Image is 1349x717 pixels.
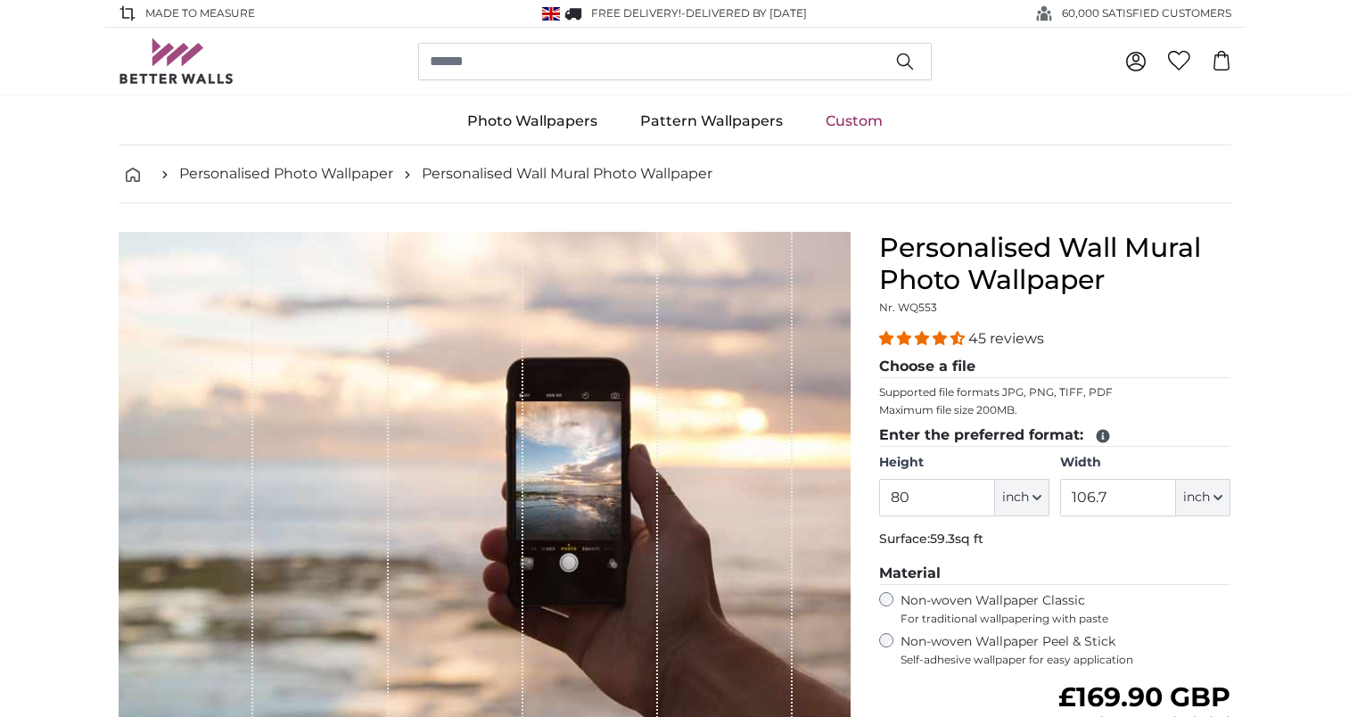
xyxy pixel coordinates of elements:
legend: Enter the preferred format: [879,424,1231,447]
span: Delivered by [DATE] [686,6,807,20]
a: Personalised Wall Mural Photo Wallpaper [422,163,712,185]
span: Nr. WQ553 [879,301,937,314]
p: Supported file formats JPG, PNG, TIFF, PDF [879,385,1231,400]
p: Surface: [879,531,1231,548]
nav: breadcrumbs [119,145,1231,203]
span: Made to Measure [145,5,255,21]
span: 4.36 stars [879,330,968,347]
span: £169.90 GBP [1058,680,1230,713]
a: Photo Wallpapers [446,98,619,144]
legend: Material [879,563,1231,585]
img: Betterwalls [119,38,234,84]
p: Maximum file size 200MB. [879,403,1231,417]
span: Self-adhesive wallpaper for easy application [901,653,1231,667]
a: Personalised Photo Wallpaper [179,163,393,185]
span: 60,000 SATISFIED CUSTOMERS [1062,5,1231,21]
label: Height [879,454,1049,472]
span: For traditional wallpapering with paste [901,612,1231,626]
h1: Personalised Wall Mural Photo Wallpaper [879,232,1231,296]
label: Width [1060,454,1230,472]
span: inch [1002,489,1029,507]
legend: Choose a file [879,356,1231,378]
label: Non-woven Wallpaper Peel & Stick [901,633,1231,667]
span: 59.3sq ft [930,531,983,547]
button: inch [1176,479,1230,516]
button: inch [995,479,1049,516]
span: FREE delivery! [591,6,681,20]
label: Non-woven Wallpaper Classic [901,592,1231,626]
span: 45 reviews [968,330,1044,347]
a: Custom [804,98,904,144]
span: inch [1183,489,1210,507]
img: United Kingdom [542,7,560,21]
a: Pattern Wallpapers [619,98,804,144]
span: - [681,6,807,20]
